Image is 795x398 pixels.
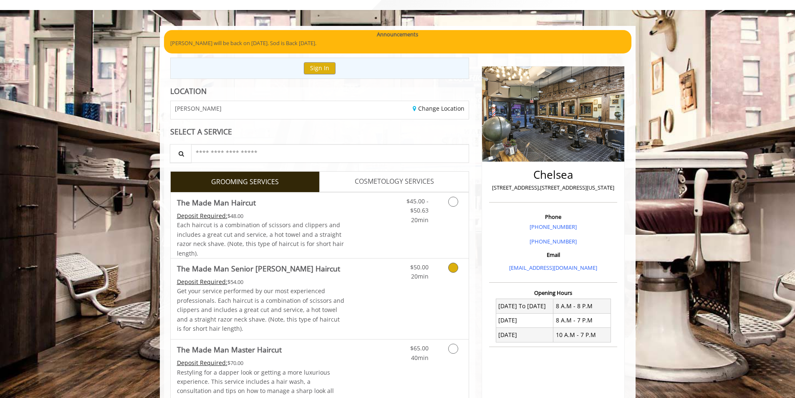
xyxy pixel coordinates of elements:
[177,359,227,367] span: This service needs some Advance to be paid before we block your appointment
[177,286,345,333] p: Get your service performed by our most experienced professionals. Each haircut is a combination o...
[170,86,207,96] b: LOCATION
[509,264,597,271] a: [EMAIL_ADDRESS][DOMAIN_NAME]
[177,278,227,286] span: This service needs some Advance to be paid before we block your appointment
[530,238,577,245] a: [PHONE_NUMBER]
[211,177,279,188] span: GROOMING SERVICES
[410,263,429,271] span: $50.00
[177,344,282,355] b: The Made Man Master Haircut
[177,197,256,208] b: The Made Man Haircut
[170,128,469,136] div: SELECT A SERVICE
[355,176,434,187] span: COSMETOLOGY SERVICES
[410,344,429,352] span: $65.00
[491,252,615,258] h3: Email
[496,313,553,327] td: [DATE]
[413,104,464,112] a: Change Location
[170,144,192,163] button: Service Search
[177,277,345,286] div: $54.00
[170,39,625,48] p: [PERSON_NAME] will be back on [DATE]. Sod is Back [DATE].
[177,221,344,257] span: Each haircut is a combination of scissors and clippers and includes a great cut and service, a ho...
[491,183,615,192] p: [STREET_ADDRESS],[STREET_ADDRESS][US_STATE]
[377,30,418,39] b: Announcements
[177,263,340,274] b: The Made Man Senior [PERSON_NAME] Haircut
[553,313,611,327] td: 8 A.M - 7 P.M
[553,299,611,313] td: 8 A.M - 8 P.M
[175,105,222,112] span: [PERSON_NAME]
[406,197,429,214] span: $45.00 - $50.63
[304,62,336,74] button: Sign In
[177,211,345,221] div: $48.00
[496,328,553,342] td: [DATE]
[411,216,429,224] span: 20min
[177,212,227,220] span: This service needs some Advance to be paid before we block your appointment
[553,328,611,342] td: 10 A.M - 7 P.M
[496,299,553,313] td: [DATE] To [DATE]
[411,272,429,280] span: 20min
[177,358,345,368] div: $70.00
[491,169,615,181] h2: Chelsea
[411,354,429,362] span: 40min
[530,223,577,231] a: [PHONE_NUMBER]
[489,290,617,296] h3: Opening Hours
[491,214,615,220] h3: Phone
